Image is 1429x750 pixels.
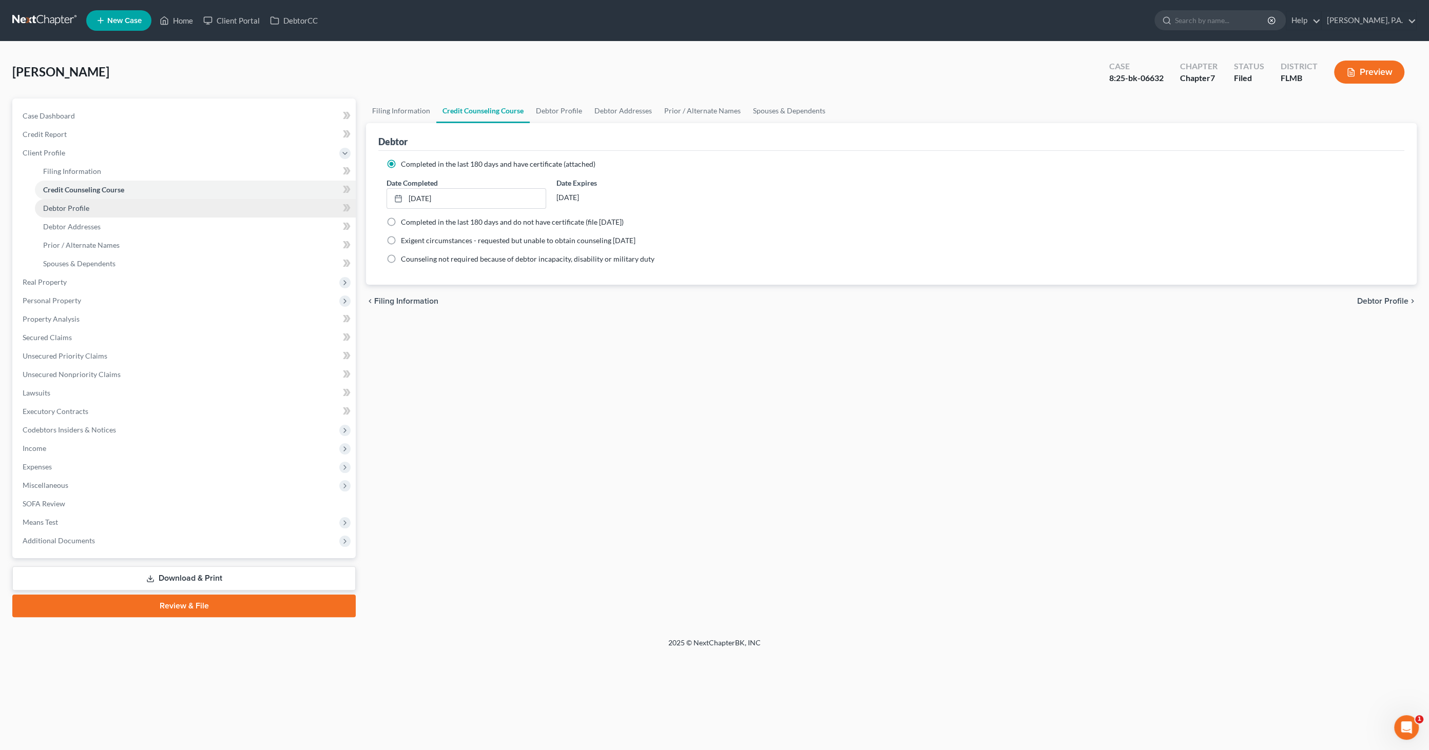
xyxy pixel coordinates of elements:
[1408,297,1417,305] i: chevron_right
[378,135,408,148] div: Debtor
[14,328,356,347] a: Secured Claims
[12,566,356,590] a: Download & Print
[198,11,265,30] a: Client Portal
[23,314,80,323] span: Property Analysis
[747,98,832,123] a: Spouses & Dependents
[401,254,654,263] span: Counseling not required because of debtor incapacity, disability or military duty
[23,333,72,342] span: Secured Claims
[35,236,356,254] a: Prior / Alternate Names
[14,384,356,402] a: Lawsuits
[401,236,635,245] span: Exigent circumstances - requested but unable to obtain counseling [DATE]
[35,162,356,181] a: Filing Information
[43,204,89,212] span: Debtor Profile
[12,64,109,79] span: [PERSON_NAME]
[35,218,356,236] a: Debtor Addresses
[14,402,356,421] a: Executory Contracts
[401,160,595,168] span: Completed in the last 180 days and have certificate (attached)
[1281,72,1318,84] div: FLMB
[43,167,101,175] span: Filing Information
[23,499,65,508] span: SOFA Review
[401,218,624,226] span: Completed in the last 180 days and do not have certificate (file [DATE])
[14,347,356,365] a: Unsecured Priority Claims
[23,296,81,305] span: Personal Property
[35,181,356,199] a: Credit Counseling Course
[1180,61,1218,72] div: Chapter
[1357,297,1408,305] span: Debtor Profile
[14,125,356,144] a: Credit Report
[23,518,58,526] span: Means Test
[265,11,323,30] a: DebtorCC
[23,370,121,379] span: Unsecured Nonpriority Claims
[422,638,1007,656] div: 2025 © NextChapterBK, INC
[1109,72,1164,84] div: 8:25-bk-06632
[436,98,530,123] a: Credit Counseling Course
[1394,715,1419,740] iframe: Intercom live chat
[1415,715,1423,723] span: 1
[387,189,546,208] a: [DATE]
[588,98,658,123] a: Debtor Addresses
[556,177,716,188] label: Date Expires
[374,297,438,305] span: Filing Information
[107,17,142,25] span: New Case
[43,259,115,268] span: Spouses & Dependents
[23,148,65,157] span: Client Profile
[14,310,356,328] a: Property Analysis
[366,297,438,305] button: chevron_left Filing Information
[1234,72,1264,84] div: Filed
[23,462,52,471] span: Expenses
[1210,73,1215,83] span: 7
[1234,61,1264,72] div: Status
[23,111,75,120] span: Case Dashboard
[35,254,356,273] a: Spouses & Dependents
[1281,61,1318,72] div: District
[1175,11,1269,30] input: Search by name...
[35,199,356,218] a: Debtor Profile
[23,481,68,489] span: Miscellaneous
[23,407,88,416] span: Executory Contracts
[1180,72,1218,84] div: Chapter
[23,130,67,139] span: Credit Report
[14,365,356,384] a: Unsecured Nonpriority Claims
[1109,61,1164,72] div: Case
[658,98,747,123] a: Prior / Alternate Names
[23,444,46,452] span: Income
[1357,297,1417,305] button: Debtor Profile chevron_right
[23,351,107,360] span: Unsecured Priority Claims
[43,241,120,249] span: Prior / Alternate Names
[23,425,116,434] span: Codebtors Insiders & Notices
[14,107,356,125] a: Case Dashboard
[12,595,356,617] a: Review & File
[1322,11,1416,30] a: [PERSON_NAME], P.A.
[43,222,101,231] span: Debtor Addresses
[1334,61,1404,84] button: Preview
[366,297,374,305] i: chevron_left
[530,98,588,123] a: Debtor Profile
[556,188,716,207] div: [DATE]
[155,11,198,30] a: Home
[23,536,95,545] span: Additional Documents
[23,278,67,286] span: Real Property
[366,98,436,123] a: Filing Information
[14,495,356,513] a: SOFA Review
[1286,11,1321,30] a: Help
[43,185,124,194] span: Credit Counseling Course
[387,177,438,188] label: Date Completed
[23,388,50,397] span: Lawsuits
